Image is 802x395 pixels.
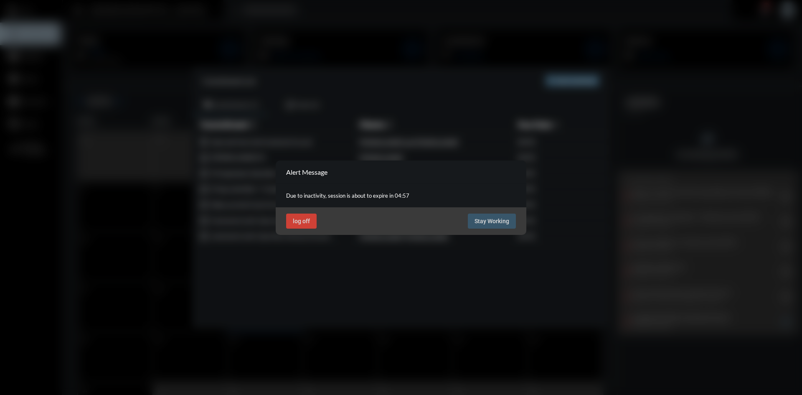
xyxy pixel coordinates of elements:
p: Due to inactivity, session is about to expire in 04:57 [286,192,516,199]
button: log off [286,214,317,229]
button: Stay Working [468,214,516,229]
span: log off [293,218,310,224]
span: Stay Working [475,218,509,224]
h2: Alert Message [286,168,327,176]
